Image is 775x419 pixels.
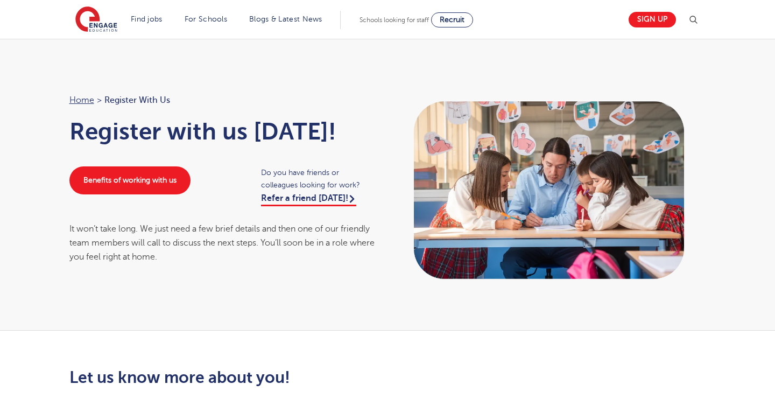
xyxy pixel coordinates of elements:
a: Recruit [431,12,473,27]
a: Benefits of working with us [69,166,191,194]
span: > [97,95,102,105]
img: Engage Education [75,6,117,33]
a: Sign up [629,12,676,27]
span: Recruit [440,16,464,24]
span: Do you have friends or colleagues looking for work? [261,166,377,191]
div: It won’t take long. We just need a few brief details and then one of our friendly team members wi... [69,222,377,264]
a: Blogs & Latest News [249,15,322,23]
a: For Schools [185,15,227,23]
h1: Register with us [DATE]! [69,118,377,145]
span: Register with us [104,93,170,107]
h2: Let us know more about you! [69,368,489,387]
a: Home [69,95,94,105]
a: Find jobs [131,15,163,23]
nav: breadcrumb [69,93,377,107]
span: Schools looking for staff [360,16,429,24]
a: Refer a friend [DATE]! [261,193,356,206]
